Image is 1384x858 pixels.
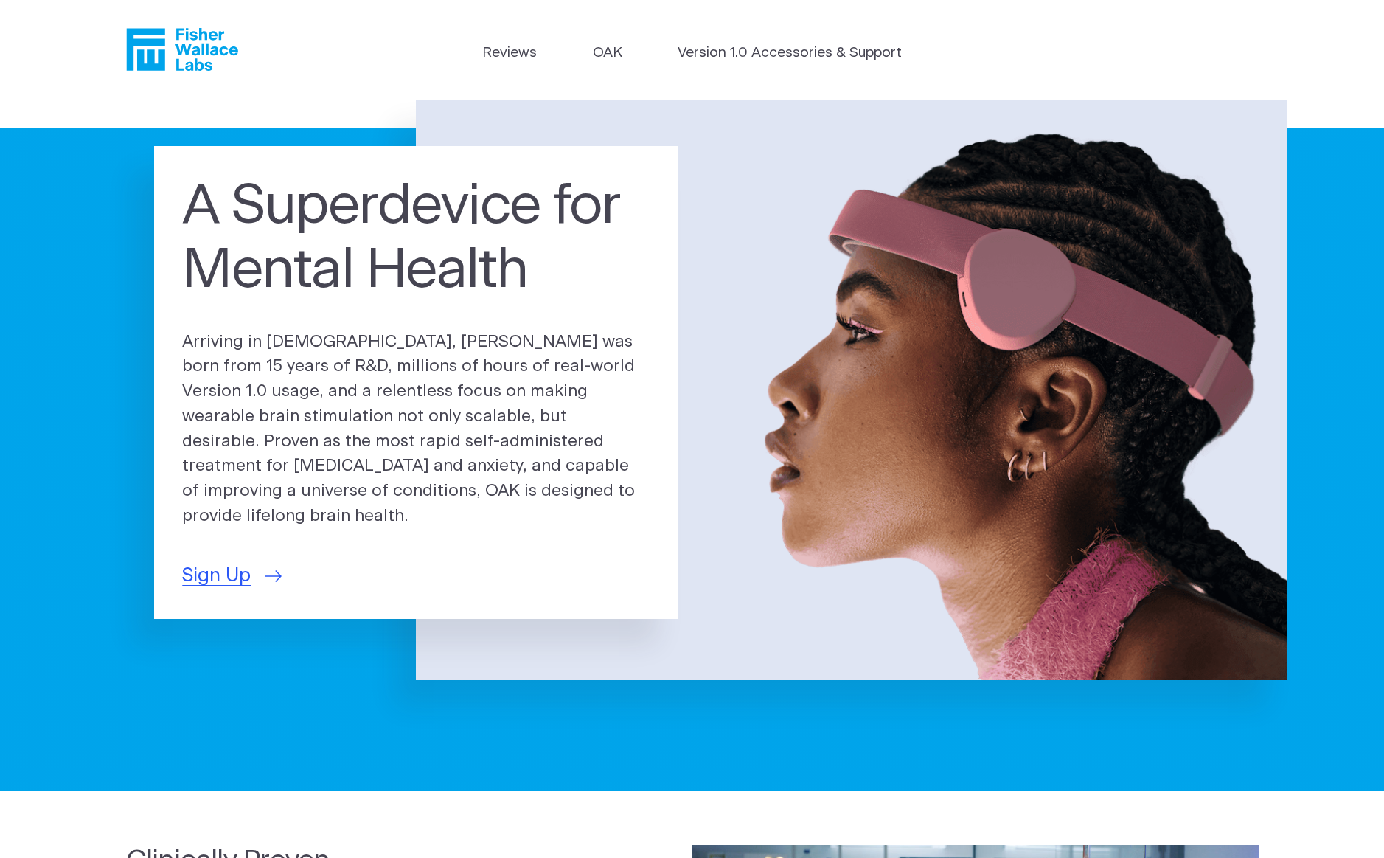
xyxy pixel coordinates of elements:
[182,561,282,590] a: Sign Up
[182,330,650,529] p: Arriving in [DEMOGRAPHIC_DATA], [PERSON_NAME] was born from 15 years of R&D, millions of hours of...
[182,175,650,303] h1: A Superdevice for Mental Health
[182,561,251,590] span: Sign Up
[593,43,622,64] a: OAK
[678,43,902,64] a: Version 1.0 Accessories & Support
[482,43,537,64] a: Reviews
[126,28,238,71] a: Fisher Wallace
